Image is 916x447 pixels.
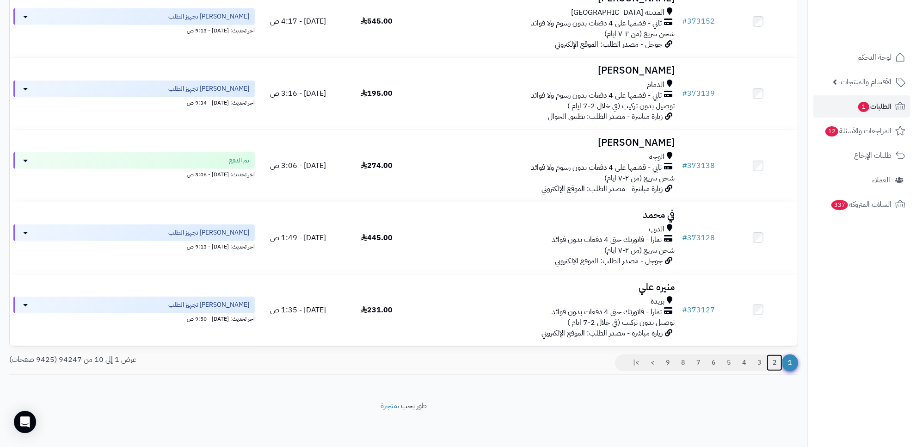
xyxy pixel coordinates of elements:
[270,16,326,27] span: [DATE] - 4:17 ص
[531,162,662,173] span: تابي - قسّمها على 4 دفعات بدون رسوم ولا فوائد
[682,88,715,99] a: #373139
[682,304,715,316] a: #373127
[605,173,675,184] span: شحن سريع (من ٢-٧ ايام)
[555,255,663,267] span: جوجل - مصدر الطلب: الموقع الإلكتروني
[813,120,910,142] a: المراجعات والأسئلة12
[651,296,665,307] span: بريدة
[675,354,691,371] a: 8
[2,354,404,365] div: عرض 1 إلى 10 من 94247 (9425 صفحات)
[854,149,891,162] span: طلبات الإرجاع
[13,97,255,107] div: اخر تحديث: [DATE] - 9:34 ص
[548,111,663,122] span: زيارة مباشرة - مصدر الطلب: تطبيق الجوال
[853,25,907,44] img: logo-2.png
[721,354,737,371] a: 5
[627,354,645,371] a: >|
[531,18,662,29] span: تابي - قسّمها على 4 دفعات بدون رسوم ولا فوائد
[14,411,36,433] div: Open Intercom Messenger
[682,160,688,171] span: #
[168,84,249,93] span: [PERSON_NAME] تجهيز الطلب
[552,235,662,245] span: تمارا - فاتورتك حتى 4 دفعات بدون فوائد
[270,88,326,99] span: [DATE] - 3:16 ص
[13,241,255,251] div: اخر تحديث: [DATE] - 9:13 ص
[420,65,675,76] h3: [PERSON_NAME]
[830,198,891,211] span: السلات المتروكة
[361,232,393,243] span: 445.00
[813,144,910,167] a: طلبات الإرجاع
[782,354,798,371] span: 1
[872,174,890,186] span: العملاء
[813,193,910,216] a: السلات المتروكة337
[270,232,326,243] span: [DATE] - 1:49 ص
[841,75,891,88] span: الأقسام والمنتجات
[751,354,767,371] a: 3
[168,300,249,310] span: [PERSON_NAME] تجهيز الطلب
[650,152,665,162] span: الوجه
[660,354,676,371] a: 9
[361,16,393,27] span: 545.00
[857,51,891,64] span: لوحة التحكم
[825,126,838,137] span: 12
[682,160,715,171] a: #373138
[542,183,663,194] span: زيارة مباشرة - مصدر الطلب: الموقع الإلكتروني
[361,304,393,316] span: 231.00
[229,156,249,165] span: تم الدفع
[270,160,326,171] span: [DATE] - 3:06 ص
[682,16,715,27] a: #373152
[831,200,848,210] span: 337
[605,245,675,256] span: شحن سريع (من ٢-٧ ايام)
[647,80,665,90] span: الدمام
[857,100,891,113] span: الطلبات
[168,12,249,21] span: [PERSON_NAME] تجهيز الطلب
[13,169,255,179] div: اخر تحديث: [DATE] - 3:06 ص
[361,160,393,171] span: 274.00
[568,100,675,112] span: توصيل بدون تركيب (في خلال 2-7 ايام )
[552,307,662,317] span: تمارا - فاتورتك حتى 4 دفعات بدون فوائد
[682,232,715,243] a: #373128
[706,354,721,371] a: 6
[824,124,891,137] span: المراجعات والأسئلة
[649,224,665,235] span: الدرب
[13,313,255,323] div: اخر تحديث: [DATE] - 9:50 ص
[555,39,663,50] span: جوجل - مصدر الطلب: الموقع الإلكتروني
[690,354,706,371] a: 7
[682,232,688,243] span: #
[682,88,688,99] span: #
[605,28,675,39] span: شحن سريع (من ٢-٧ ايام)
[420,282,675,292] h3: منيره علي
[420,137,675,148] h3: [PERSON_NAME]
[767,354,782,371] a: 2
[813,95,910,118] a: الطلبات1
[568,317,675,328] span: توصيل بدون تركيب (في خلال 2-7 ايام )
[645,354,660,371] a: >
[542,328,663,339] span: زيارة مباشرة - مصدر الطلب: الموقع الإلكتروني
[858,102,869,112] span: 1
[736,354,752,371] a: 4
[813,169,910,191] a: العملاء
[168,228,249,237] span: [PERSON_NAME] تجهيز الطلب
[682,304,688,316] span: #
[531,90,662,101] span: تابي - قسّمها على 4 دفعات بدون رسوم ولا فوائد
[361,88,393,99] span: 195.00
[813,46,910,68] a: لوحة التحكم
[682,16,688,27] span: #
[420,210,675,220] h3: في محمد
[13,25,255,35] div: اخر تحديث: [DATE] - 9:13 ص
[270,304,326,316] span: [DATE] - 1:35 ص
[572,7,665,18] span: المدينة [GEOGRAPHIC_DATA]
[381,400,397,411] a: متجرة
